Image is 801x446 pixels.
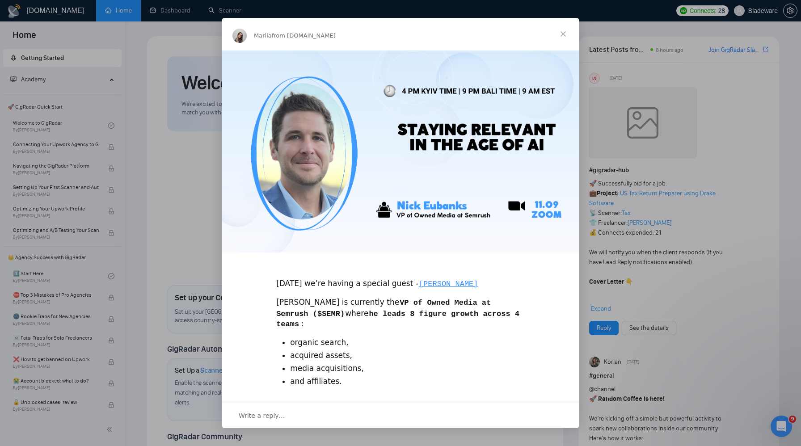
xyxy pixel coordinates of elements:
[254,32,272,39] span: Mariia
[222,403,579,428] div: Open conversation and reply
[290,363,525,374] li: media acquisitions,
[276,297,525,330] div: [PERSON_NAME] is currently the where
[299,320,305,329] code: :
[290,376,525,387] li: and affiliates.
[232,29,247,43] img: Profile image for Mariia
[276,298,491,319] code: VP of Owned Media at Semrush ($SEMR)
[418,279,479,288] a: [PERSON_NAME]
[547,18,579,50] span: Close
[276,268,525,290] div: [DATE] we’re having a special guest -
[290,337,525,348] li: organic search,
[418,279,479,289] code: [PERSON_NAME]
[290,350,525,361] li: acquired assets,
[276,309,519,329] code: he leads 8 figure growth across 4 teams
[272,32,336,39] span: from [DOMAIN_NAME]
[239,410,285,421] span: Write a reply…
